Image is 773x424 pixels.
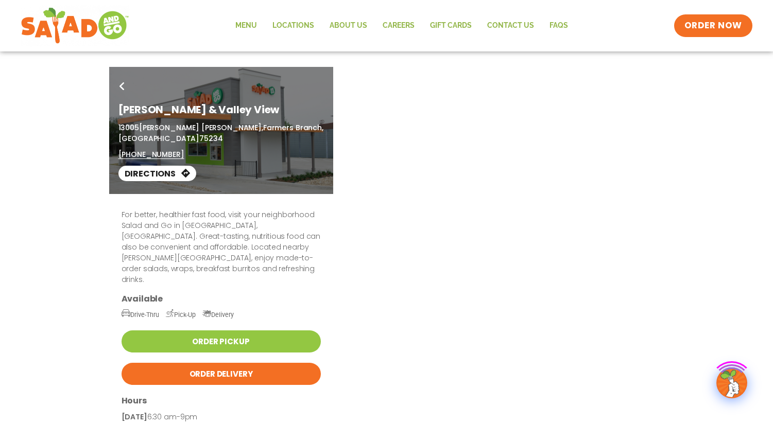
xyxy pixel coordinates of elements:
h3: Hours [122,395,321,406]
span: ORDER NOW [684,20,742,32]
a: Directions [118,166,196,181]
img: new-SAG-logo-768×292 [21,5,129,46]
a: Menu [228,14,265,38]
h3: Available [122,293,321,304]
a: About Us [322,14,375,38]
a: Contact Us [479,14,542,38]
a: Locations [265,14,322,38]
span: [PERSON_NAME] [PERSON_NAME], [139,122,263,133]
p: 6:30 am-9pm [122,411,321,423]
nav: Menu [228,14,576,38]
span: Pick-Up [166,311,196,319]
a: Order Pickup [122,330,321,352]
a: ORDER NOW [674,14,752,37]
a: [PHONE_NUMBER] [118,149,184,160]
a: GIFT CARDS [422,14,479,38]
a: Careers [375,14,422,38]
span: Farmers Branch, [263,122,323,133]
a: Order Delivery [122,363,321,385]
span: [GEOGRAPHIC_DATA] [118,133,200,144]
span: Delivery [202,311,234,319]
span: 75234 [199,133,222,144]
span: 13005 [118,122,139,133]
span: Drive-Thru [122,311,159,319]
a: FAQs [542,14,576,38]
strong: [DATE] [122,412,147,422]
p: For better, healthier fast food, visit your neighborhood Salad and Go in [GEOGRAPHIC_DATA], [GEOG... [122,209,321,285]
h1: [PERSON_NAME] & Valley View [118,102,324,117]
